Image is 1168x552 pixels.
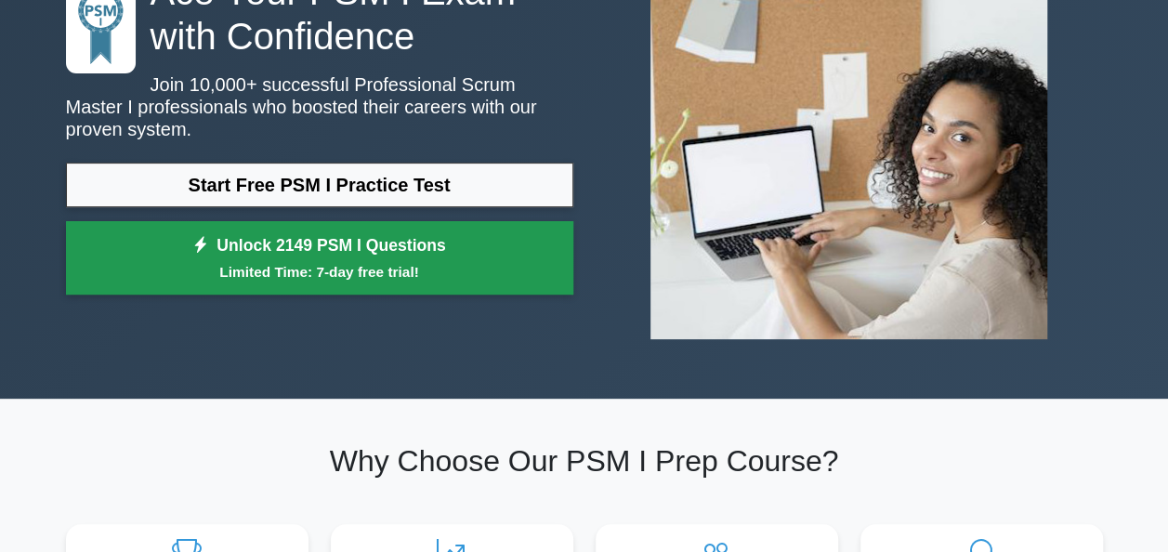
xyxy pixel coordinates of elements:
a: Unlock 2149 PSM I QuestionsLimited Time: 7-day free trial! [66,221,573,296]
a: Start Free PSM I Practice Test [66,163,573,207]
small: Limited Time: 7-day free trial! [89,261,550,283]
h2: Why Choose Our PSM I Prep Course? [66,443,1103,479]
p: Join 10,000+ successful Professional Scrum Master I professionals who boosted their careers with ... [66,73,573,140]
